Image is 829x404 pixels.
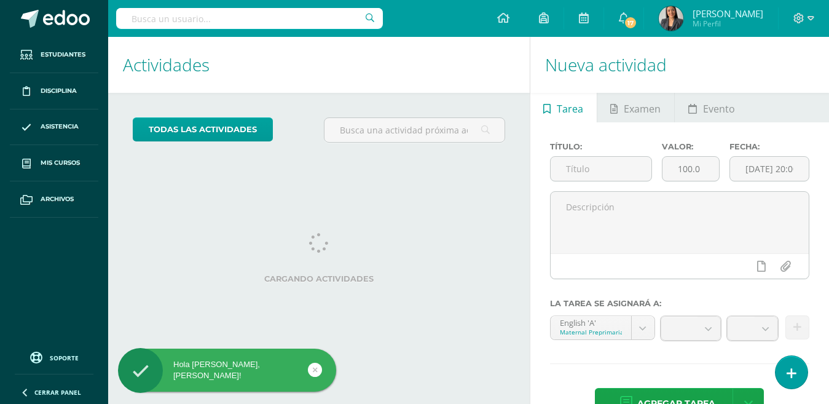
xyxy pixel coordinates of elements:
[551,157,652,181] input: Título
[675,93,748,122] a: Evento
[550,142,653,151] label: Título:
[662,157,719,181] input: Puntos máximos
[550,299,809,308] label: La tarea se asignará a:
[133,274,505,283] label: Cargando actividades
[624,16,637,30] span: 17
[50,354,79,362] span: Soporte
[123,37,515,93] h1: Actividades
[730,157,809,181] input: Fecha de entrega
[530,93,597,122] a: Tarea
[41,194,74,204] span: Archivos
[545,37,814,93] h1: Nueva actividad
[624,94,661,124] span: Examen
[693,18,763,29] span: Mi Perfil
[551,316,654,339] a: English 'A'Maternal Preprimaria
[133,117,273,141] a: todas las Actividades
[41,158,80,168] span: Mis cursos
[118,359,336,381] div: Hola [PERSON_NAME], [PERSON_NAME]!
[41,50,85,60] span: Estudiantes
[10,37,98,73] a: Estudiantes
[557,94,583,124] span: Tarea
[41,86,77,96] span: Disciplina
[560,316,622,328] div: English 'A'
[560,328,622,336] div: Maternal Preprimaria
[693,7,763,20] span: [PERSON_NAME]
[729,142,809,151] label: Fecha:
[10,73,98,109] a: Disciplina
[662,142,720,151] label: Valor:
[10,109,98,146] a: Asistencia
[10,145,98,181] a: Mis cursos
[116,8,383,29] input: Busca un usuario...
[41,122,79,132] span: Asistencia
[659,6,683,31] img: 15855d1b87c21bed4c6303a180247638.png
[324,118,505,142] input: Busca una actividad próxima aquí...
[10,181,98,218] a: Archivos
[703,94,735,124] span: Evento
[34,388,81,397] span: Cerrar panel
[597,93,674,122] a: Examen
[15,349,93,365] a: Soporte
